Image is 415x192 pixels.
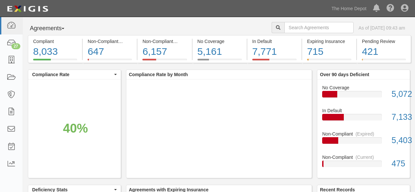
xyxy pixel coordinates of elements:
[317,107,410,114] div: In Default
[362,45,406,59] div: 421
[320,72,369,77] b: Over 90 days Deficient
[129,72,188,77] b: Compliance Rate by Month
[197,45,242,59] div: 5,161
[88,38,132,45] div: Non-Compliant (Current)
[33,45,77,59] div: 8,033
[302,59,356,64] a: Expiring Insurance715
[28,59,82,64] a: Compliant8,033
[322,107,405,131] a: In Default7,133
[284,22,354,33] input: Search Agreements
[32,71,113,78] span: Compliance Rate
[387,111,410,123] div: 7,133
[252,45,297,59] div: 7,771
[357,59,411,64] a: Pending Review421
[317,154,410,160] div: Non-Compliant
[176,38,195,45] div: (Expired)
[137,59,192,64] a: Non-Compliant(Expired)6,157
[317,84,410,91] div: No Coverage
[387,158,410,170] div: 475
[307,45,351,59] div: 715
[142,38,187,45] div: Non-Compliant (Expired)
[386,5,394,12] i: Help Center - Complianz
[387,135,410,146] div: 5,403
[28,70,121,79] button: Compliance Rate
[247,59,301,64] a: In Default7,771
[28,22,77,35] button: Agreements
[33,38,77,45] div: Compliant
[359,25,405,31] div: As of [DATE] 09:43 am
[193,59,247,64] a: No Coverage5,161
[142,45,187,59] div: 6,157
[88,45,132,59] div: 647
[121,38,139,45] div: (Current)
[328,2,370,15] a: The Home Depot
[63,119,88,137] div: 40%
[252,38,297,45] div: In Default
[11,43,20,49] div: 27
[387,88,410,100] div: 5,072
[322,84,405,108] a: No Coverage5,072
[356,131,374,137] div: (Expired)
[322,154,405,172] a: Non-Compliant(Current)475
[362,38,406,45] div: Pending Review
[317,131,410,137] div: Non-Compliant
[307,38,351,45] div: Expiring Insurance
[5,3,50,15] img: logo-5460c22ac91f19d4615b14bd174203de0afe785f0fc80cf4dbbc73dc1793850b.png
[356,154,374,160] div: (Current)
[83,59,137,64] a: Non-Compliant(Current)647
[322,131,405,154] a: Non-Compliant(Expired)5,403
[197,38,242,45] div: No Coverage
